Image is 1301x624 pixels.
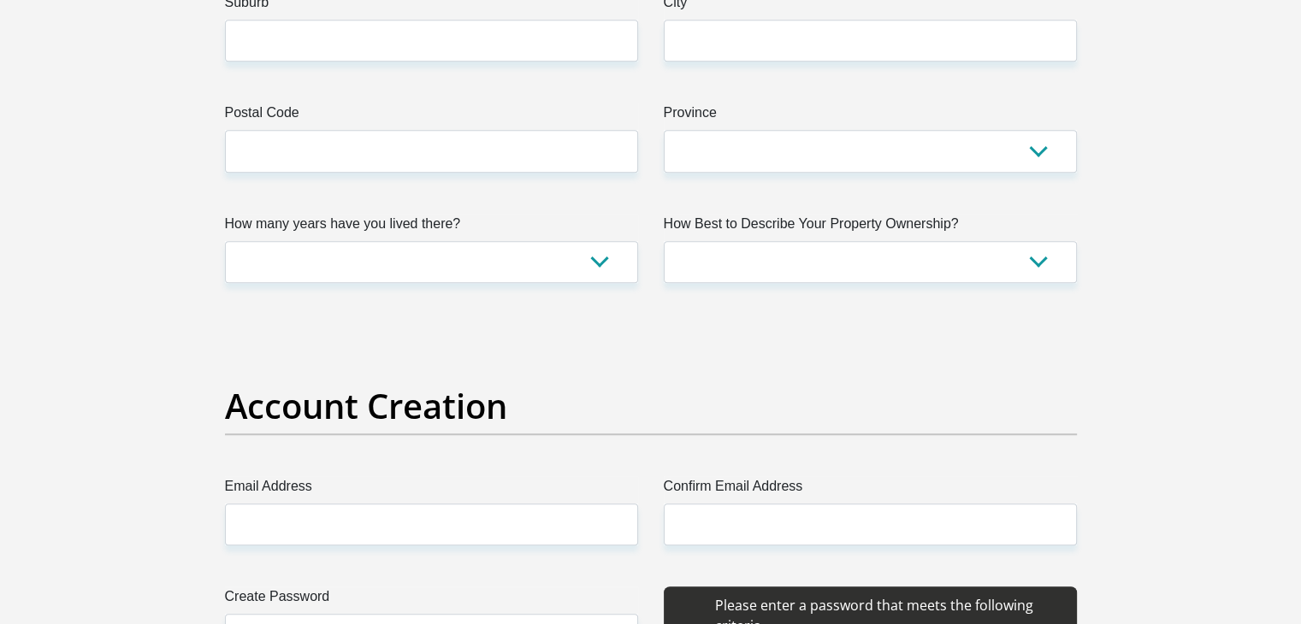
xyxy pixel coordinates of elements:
[225,586,638,614] label: Create Password
[225,130,638,172] input: Postal Code
[664,20,1077,62] input: City
[225,103,638,130] label: Postal Code
[664,503,1077,545] input: Confirm Email Address
[225,386,1077,427] h2: Account Creation
[225,503,638,545] input: Email Address
[225,214,638,241] label: How many years have you lived there?
[664,130,1077,172] select: Please Select a Province
[664,103,1077,130] label: Province
[664,241,1077,283] select: Please select a value
[225,20,638,62] input: Suburb
[225,241,638,283] select: Please select a value
[664,476,1077,503] label: Confirm Email Address
[225,476,638,503] label: Email Address
[664,214,1077,241] label: How Best to Describe Your Property Ownership?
